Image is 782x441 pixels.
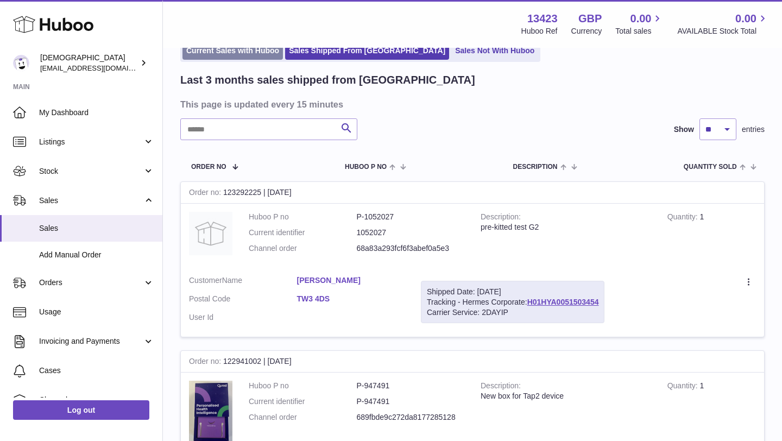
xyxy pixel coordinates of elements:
a: 0.00 Total sales [615,11,664,36]
dt: Channel order [249,412,357,423]
div: Currency [571,26,602,36]
strong: Order no [189,357,223,368]
span: 0.00 [630,11,652,26]
span: Quantity Sold [684,163,737,171]
div: Carrier Service: 2DAYIP [427,307,598,318]
span: Sales [39,196,143,206]
dt: Channel order [249,243,357,254]
a: 0.00 AVAILABLE Stock Total [677,11,769,36]
dd: 68a83a293fcf6f3abef0a5e3 [357,243,465,254]
img: olgazyuz@outlook.com [13,55,29,71]
strong: GBP [578,11,602,26]
dt: Huboo P no [249,212,357,222]
a: Current Sales with Huboo [182,42,283,60]
div: 123292225 | [DATE] [181,182,764,204]
a: Sales Shipped From [GEOGRAPHIC_DATA] [285,42,449,60]
img: no-photo.jpg [189,212,232,255]
span: Add Manual Order [39,250,154,260]
span: [EMAIL_ADDRESS][DOMAIN_NAME] [40,64,160,72]
img: 1707605344.png [189,381,232,441]
strong: 13423 [527,11,558,26]
span: Huboo P no [345,163,387,171]
span: Cases [39,366,154,376]
div: Shipped Date: [DATE] [427,287,598,297]
strong: Description [481,381,521,393]
dt: Current identifier [249,228,357,238]
span: Channels [39,395,154,405]
strong: Quantity [667,212,700,224]
span: Orders [39,278,143,288]
span: 0.00 [735,11,756,26]
dt: Name [189,275,297,288]
h3: This page is updated every 15 minutes [180,98,762,110]
dt: Postal Code [189,294,297,307]
strong: Quantity [667,381,700,393]
span: Order No [191,163,226,171]
td: 1 [659,204,764,267]
span: Total sales [615,26,664,36]
div: Tracking - Hermes Corporate: [421,281,604,324]
div: Huboo Ref [521,26,558,36]
strong: Order no [189,188,223,199]
label: Show [674,124,694,135]
strong: Description [481,212,521,224]
span: Stock [39,166,143,177]
a: TW3 4DS [297,294,405,304]
div: 122941002 | [DATE] [181,351,764,373]
span: My Dashboard [39,108,154,118]
span: Listings [39,137,143,147]
dd: 689fbde9c272da8177285128 [357,412,465,423]
span: Customer [189,276,222,285]
span: entries [742,124,765,135]
span: Usage [39,307,154,317]
a: [PERSON_NAME] [297,275,405,286]
a: Log out [13,400,149,420]
h2: Last 3 months sales shipped from [GEOGRAPHIC_DATA] [180,73,475,87]
span: AVAILABLE Stock Total [677,26,769,36]
span: Invoicing and Payments [39,336,143,346]
div: pre-kitted test G2 [481,222,651,232]
span: Description [513,163,557,171]
a: Sales Not With Huboo [451,42,538,60]
a: H01HYA0051503454 [527,298,599,306]
dd: P-947491 [357,381,465,391]
span: Sales [39,223,154,234]
div: [DEMOGRAPHIC_DATA] [40,53,138,73]
dd: P-1052027 [357,212,465,222]
dt: Huboo P no [249,381,357,391]
div: New box for Tap2 device [481,391,651,401]
dd: P-947491 [357,396,465,407]
dt: Current identifier [249,396,357,407]
dt: User Id [189,312,297,323]
dd: 1052027 [357,228,465,238]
